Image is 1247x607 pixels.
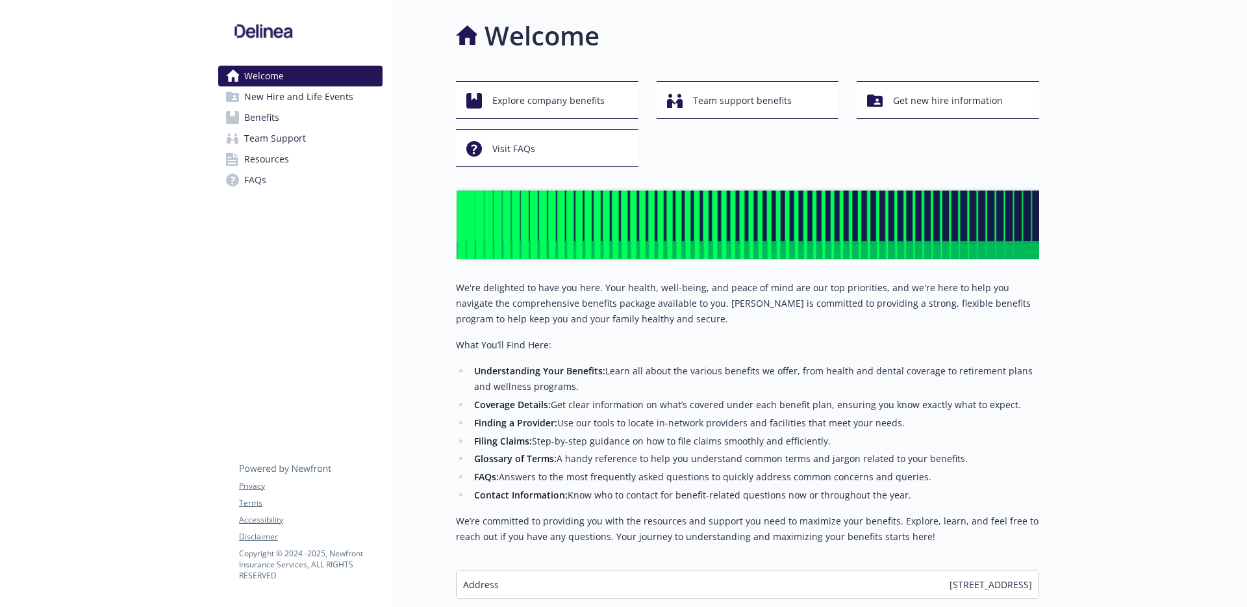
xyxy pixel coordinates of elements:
li: Step-by-step guidance on how to file claims smoothly and efficiently. [470,433,1039,449]
span: Team support benefits [693,88,792,113]
a: Benefits [218,107,383,128]
a: FAQs [218,170,383,190]
strong: Understanding Your Benefits: [474,365,605,377]
li: Know who to contact for benefit-related questions now or throughout the year. [470,487,1039,503]
h1: Welcome [485,16,599,55]
img: overview page banner [456,188,1039,259]
strong: Contact Information: [474,489,568,501]
a: Accessibility [239,514,382,526]
button: Explore company benefits [456,81,638,119]
li: Learn all about the various benefits we offer, from health and dental coverage to retirement plan... [470,363,1039,394]
li: Use our tools to locate in-network providers and facilities that meet your needs. [470,415,1039,431]
strong: Glossary of Terms: [474,452,557,465]
span: New Hire and Life Events [244,86,353,107]
span: Explore company benefits [492,88,605,113]
a: Privacy [239,480,382,492]
li: Answers to the most frequently asked questions to quickly address common concerns and queries. [470,469,1039,485]
span: Benefits [244,107,279,128]
a: Disclaimer [239,531,382,543]
strong: Filing Claims: [474,435,532,447]
span: Get new hire information [893,88,1003,113]
button: Get new hire information [857,81,1039,119]
span: Address [463,578,499,591]
a: Team Support [218,128,383,149]
strong: Coverage Details: [474,398,551,411]
span: Welcome [244,66,284,86]
p: What You’ll Find Here: [456,337,1039,353]
span: FAQs [244,170,266,190]
span: Visit FAQs [492,136,535,161]
li: Get clear information on what’s covered under each benefit plan, ensuring you know exactly what t... [470,397,1039,413]
p: Copyright © 2024 - 2025 , Newfront Insurance Services, ALL RIGHTS RESERVED [239,548,382,581]
span: [STREET_ADDRESS] [950,578,1032,591]
button: Team support benefits [657,81,839,119]
span: Team Support [244,128,306,149]
p: We’re committed to providing you with the resources and support you need to maximize your benefit... [456,513,1039,545]
a: Terms [239,497,382,509]
strong: FAQs: [474,471,499,483]
strong: Finding a Provider: [474,417,557,429]
a: Resources [218,149,383,170]
button: Visit FAQs [456,129,638,167]
span: Resources [244,149,289,170]
li: A handy reference to help you understand common terms and jargon related to your benefits. [470,451,1039,467]
a: New Hire and Life Events [218,86,383,107]
p: We're delighted to have you here. Your health, well-being, and peace of mind are our top prioriti... [456,280,1039,327]
a: Welcome [218,66,383,86]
